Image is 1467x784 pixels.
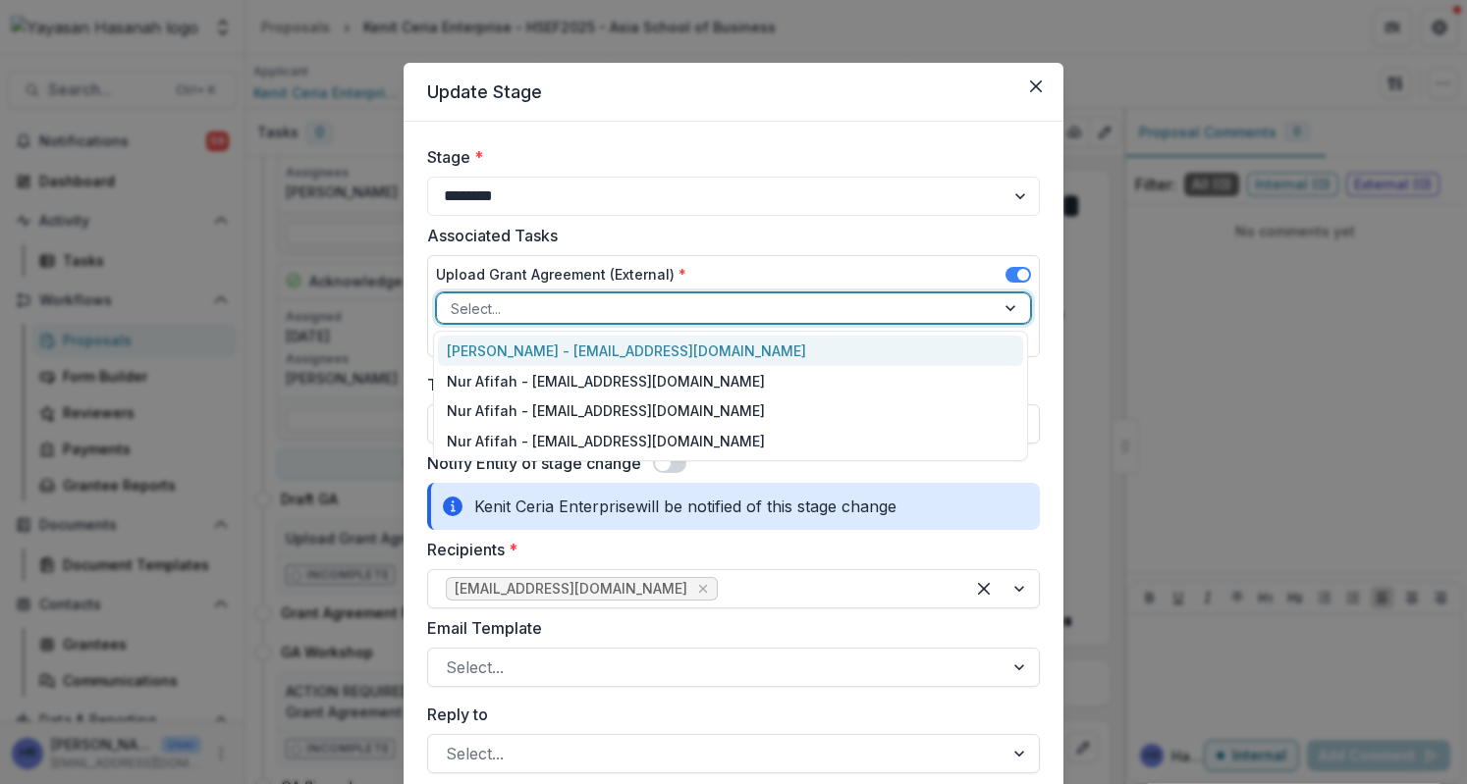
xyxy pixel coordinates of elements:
label: Notify Entity of stage change [427,451,641,475]
div: [PERSON_NAME] - [EMAIL_ADDRESS][DOMAIN_NAME] [438,336,1024,366]
span: [EMAIL_ADDRESS][DOMAIN_NAME] [455,581,687,598]
button: Close [1020,71,1052,102]
div: Remove klinikkenit@gmail.com [693,579,713,599]
div: Nur Afifah - [EMAIL_ADDRESS][DOMAIN_NAME] [438,426,1024,456]
div: Nur Afifah - [EMAIL_ADDRESS][DOMAIN_NAME] [438,396,1024,427]
div: Clear selected options [968,573,1000,604]
div: Nur Afifah - [EMAIL_ADDRESS][DOMAIN_NAME] [438,366,1024,396]
label: Stage [427,145,1028,169]
label: Recipients [427,538,1028,561]
label: Reply to [427,703,1028,726]
div: Kenit Ceria Enterprise will be notified of this stage change [427,483,1040,530]
label: Upload Grant Agreement (External) [436,264,686,285]
label: Task Due Date [427,373,1028,396]
header: Update Stage [404,63,1063,122]
label: Email Template [427,616,1028,640]
label: Associated Tasks [427,224,1028,247]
